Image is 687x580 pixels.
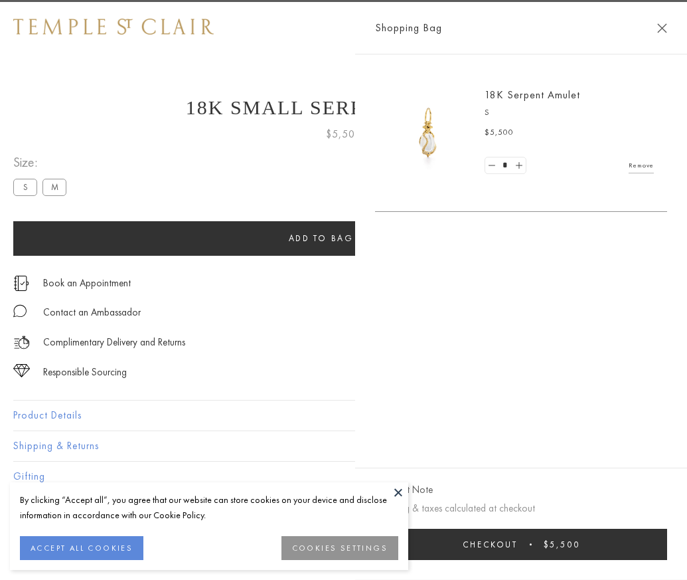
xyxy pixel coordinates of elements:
[326,126,362,143] span: $5,500
[13,462,674,492] button: Gifting
[485,126,514,140] span: $5,500
[43,304,141,321] div: Contact an Ambassador
[375,529,667,560] button: Checkout $5,500
[42,179,66,195] label: M
[388,93,468,173] img: P51836-E11SERPPV
[43,364,127,381] div: Responsible Sourcing
[375,482,433,498] button: Add Gift Note
[13,96,674,119] h1: 18K Small Serpent Amulet
[13,221,629,256] button: Add to bag
[375,19,442,37] span: Shopping Bag
[281,536,398,560] button: COOKIES SETTINGS
[13,431,674,461] button: Shipping & Returns
[485,88,580,102] a: 18K Serpent Amulet
[43,276,131,290] a: Book an Appointment
[20,536,143,560] button: ACCEPT ALL COOKIES
[463,539,518,550] span: Checkout
[13,276,29,291] img: icon_appointment.svg
[20,492,398,523] div: By clicking “Accept all”, you agree that our website can store cookies on your device and disclos...
[375,500,667,517] p: Shipping & taxes calculated at checkout
[289,233,354,244] span: Add to bag
[13,334,30,351] img: icon_delivery.svg
[13,179,37,195] label: S
[544,539,580,550] span: $5,500
[43,334,185,351] p: Complimentary Delivery and Returns
[13,364,30,377] img: icon_sourcing.svg
[13,19,214,35] img: Temple St. Clair
[512,157,525,174] a: Set quantity to 2
[657,23,667,33] button: Close Shopping Bag
[485,106,654,120] p: S
[13,401,674,431] button: Product Details
[485,157,498,174] a: Set quantity to 0
[13,151,72,173] span: Size:
[13,304,27,318] img: MessageIcon-01_2.svg
[629,158,654,173] a: Remove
